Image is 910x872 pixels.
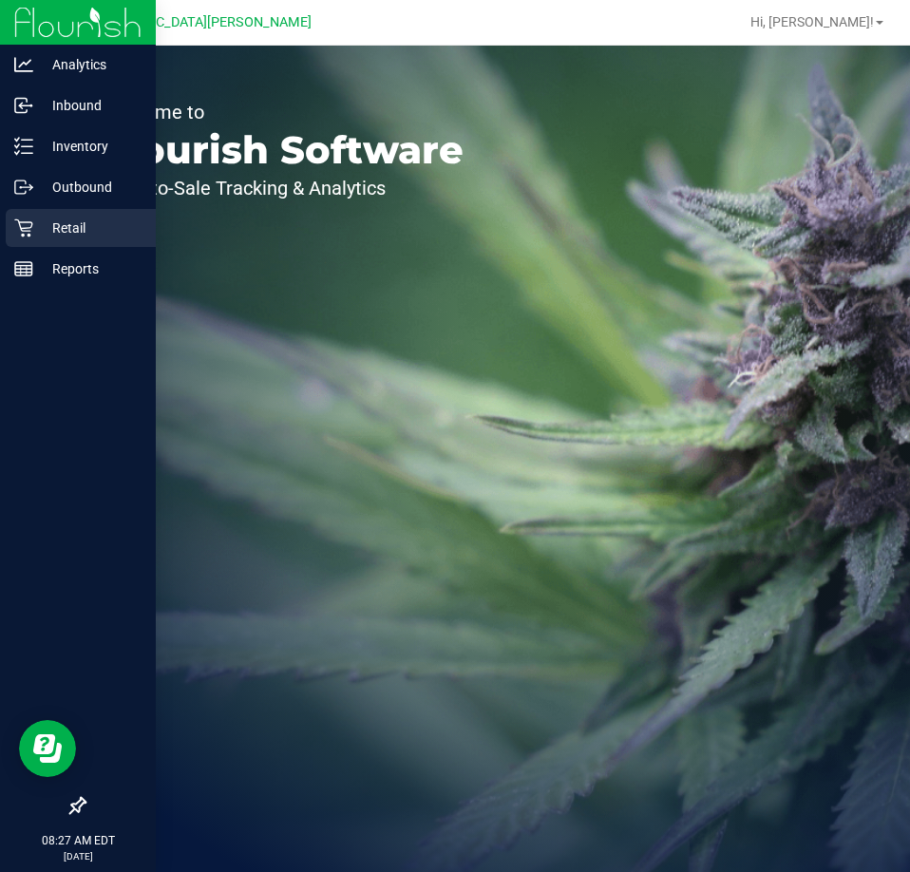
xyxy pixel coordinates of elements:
[14,218,33,237] inline-svg: Retail
[103,131,464,169] p: Flourish Software
[33,257,147,280] p: Reports
[19,720,76,777] iframe: Resource center
[14,96,33,115] inline-svg: Inbound
[9,849,147,863] p: [DATE]
[103,103,464,122] p: Welcome to
[103,179,464,198] p: Seed-to-Sale Tracking & Analytics
[33,94,147,117] p: Inbound
[33,53,147,76] p: Analytics
[14,55,33,74] inline-svg: Analytics
[14,178,33,197] inline-svg: Outbound
[33,176,147,199] p: Outbound
[9,832,147,849] p: 08:27 AM EDT
[750,14,874,29] span: Hi, [PERSON_NAME]!
[33,135,147,158] p: Inventory
[77,14,312,30] span: [GEOGRAPHIC_DATA][PERSON_NAME]
[14,137,33,156] inline-svg: Inventory
[33,217,147,239] p: Retail
[14,259,33,278] inline-svg: Reports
